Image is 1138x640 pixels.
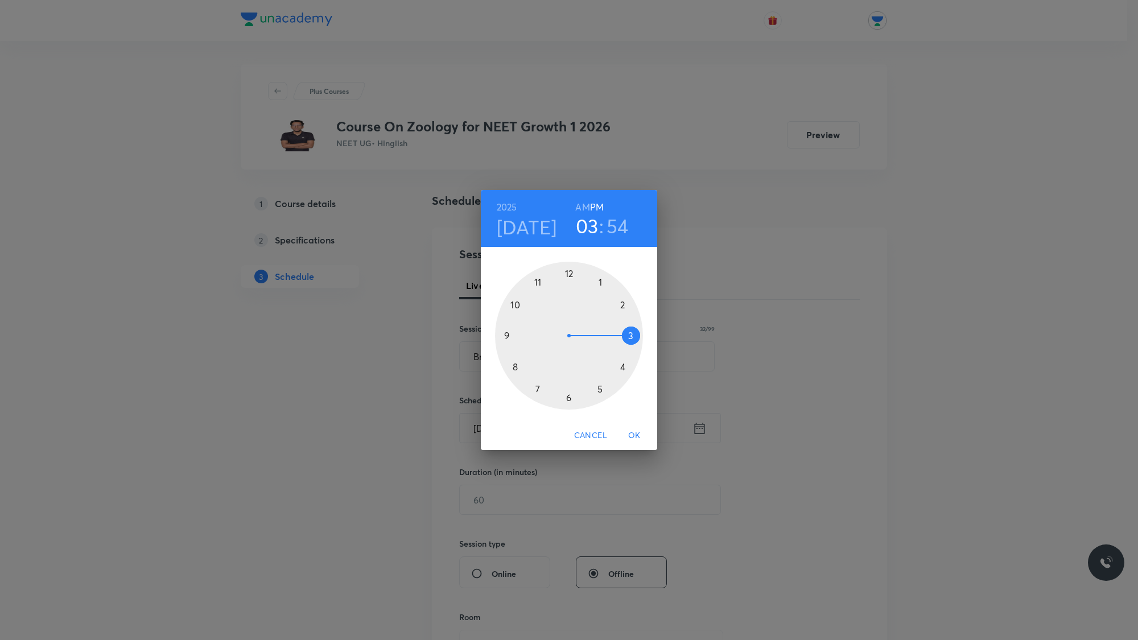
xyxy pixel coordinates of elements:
[599,214,604,238] h3: :
[570,425,612,446] button: Cancel
[576,214,599,238] button: 03
[497,215,557,239] button: [DATE]
[575,199,589,215] button: AM
[590,199,604,215] button: PM
[574,428,607,443] span: Cancel
[497,199,517,215] button: 2025
[621,428,648,443] span: OK
[607,214,629,238] button: 54
[616,425,653,446] button: OK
